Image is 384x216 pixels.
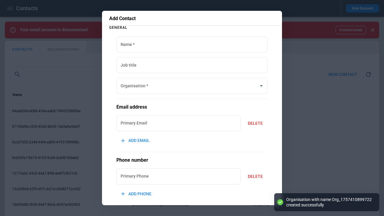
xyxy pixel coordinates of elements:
[116,134,154,147] button: ADD EMAIL
[116,104,268,110] h5: Email address
[116,157,268,163] h5: Phone number
[257,82,265,90] button: Open
[116,187,156,200] button: ADD PHONE
[109,16,275,22] p: Add Contact
[243,170,268,183] button: DELETE
[286,197,373,208] div: Organisation with name Org_1757410899722 created successfully
[116,205,268,214] p: Notes
[243,117,268,130] button: DELETE
[109,26,275,29] p: General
